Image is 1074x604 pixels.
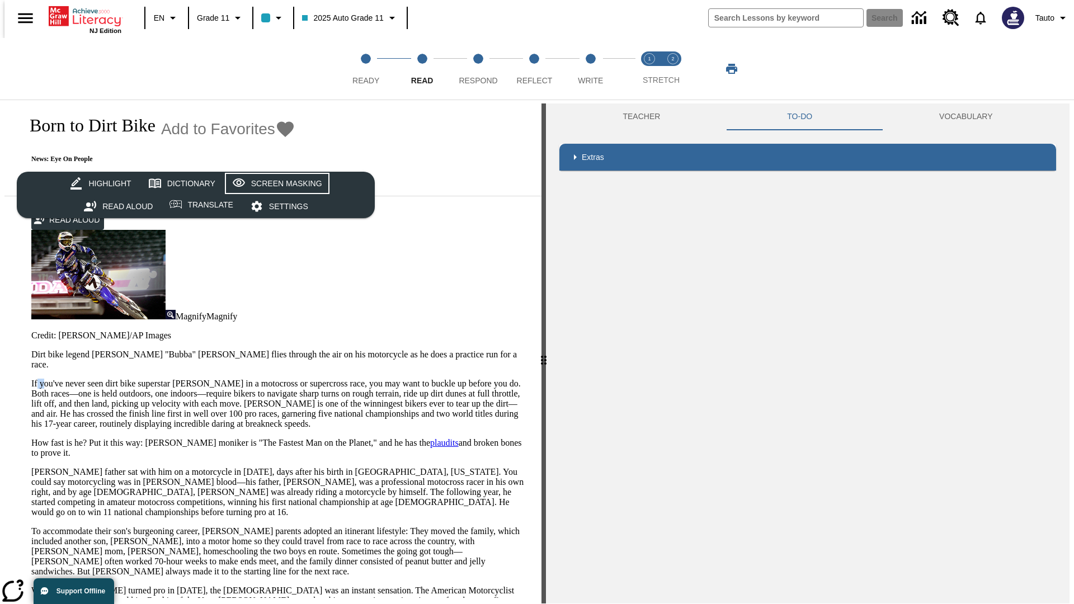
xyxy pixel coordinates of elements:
button: Class color is light blue. Change class color [257,8,290,28]
button: Read Aloud [75,195,161,219]
input: search field [709,9,863,27]
div: Press Enter or Spacebar and then press right and left arrow keys to move the slider [541,103,546,603]
p: Credit: [PERSON_NAME]/AP Images [31,331,528,341]
span: 2025 Auto Grade 11 [302,12,383,24]
p: Dirt bike legend [PERSON_NAME] "Bubba" [PERSON_NAME] flies through the air on his motorcycle as h... [31,350,528,370]
a: Data Center [905,3,936,34]
button: Add to Favorites - Born to Dirt Bike [161,119,295,139]
p: To accommodate their son's burgeoning career, [PERSON_NAME] parents adopted an itinerant lifestyl... [31,526,528,577]
div: Settings [269,200,308,214]
p: If you've never seen dirt bike superstar [PERSON_NAME] in a motocross or supercross race, you may... [31,379,528,429]
span: STRETCH [643,75,680,84]
img: Magnify [166,310,176,319]
button: Grade: Grade 11, Select a grade [192,8,249,28]
div: Read Aloud [102,200,153,214]
button: Ready step 1 of 5 [333,38,398,100]
button: Respond step 3 of 5 [446,38,511,100]
span: EN [154,12,164,24]
a: Notifications [966,3,995,32]
button: Reflect step 4 of 5 [502,38,567,100]
button: Write step 5 of 5 [558,38,623,100]
div: Screen Masking [251,177,322,191]
span: Reflect [517,76,553,85]
button: Print [714,59,750,79]
text: 2 [671,56,674,62]
button: Teacher [559,103,724,130]
button: VOCABULARY [876,103,1056,130]
button: Settings [242,195,317,219]
button: Open side menu [9,2,42,35]
p: Extras [582,152,604,163]
button: Dictionary [140,172,224,195]
button: Profile/Settings [1031,8,1074,28]
p: News: Eye On People [18,155,295,163]
div: reading [4,103,541,598]
button: Stretch Read step 1 of 2 [633,38,666,100]
button: Read step 2 of 5 [389,38,454,100]
span: Magnify [176,312,206,321]
h1: Born to Dirt Bike [18,115,156,136]
div: Instructional Panel Tabs [559,103,1056,130]
img: translateIcon.svg [169,200,182,209]
a: Resource Center, Will open in new tab [936,3,966,33]
img: Motocross racer James Stewart flies through the air on his dirt bike. [31,230,166,319]
img: Avatar [1002,7,1024,29]
button: Screen Masking [224,172,331,195]
button: Select Student [204,170,270,190]
span: Tauto [1035,12,1054,24]
div: Translate [187,198,233,212]
span: Respond [459,76,497,85]
button: Select a new avatar [995,3,1031,32]
span: Ready [352,76,379,85]
button: Scaffolds, Standard [137,170,204,190]
span: Support Offline [56,587,105,595]
a: plaudits [430,438,459,447]
div: activity [546,103,1070,603]
button: TO-DO [724,103,876,130]
button: Support Offline [34,578,114,604]
span: Write [578,76,603,85]
span: Read [411,76,434,85]
div: split button [17,172,375,218]
span: Magnify [206,312,237,321]
button: Class: 2025 Auto Grade 11, Select your class [298,8,403,28]
button: Read Aloud [31,210,104,230]
div: Home [49,4,121,34]
button: Stretch Respond step 2 of 2 [657,38,689,100]
p: How fast is he? Put it this way: [PERSON_NAME] moniker is "The Fastest Man on the Planet," and he... [31,438,528,458]
div: Highlight [88,177,131,191]
p: [PERSON_NAME] father sat with him on a motorcycle in [DATE], days after his birth in [GEOGRAPHIC_... [31,467,528,517]
button: Select Lexile, 1280 Lexile (Meets) [27,170,131,190]
div: Extras [559,144,1056,171]
button: Language: EN, Select a language [149,8,185,28]
button: Translate [161,195,241,215]
button: Highlight [61,172,139,195]
span: NJ Edition [89,27,121,34]
text: 1 [648,56,651,62]
div: Dictionary [167,177,215,191]
span: Grade 11 [197,12,229,24]
span: Add to Favorites [161,120,275,138]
